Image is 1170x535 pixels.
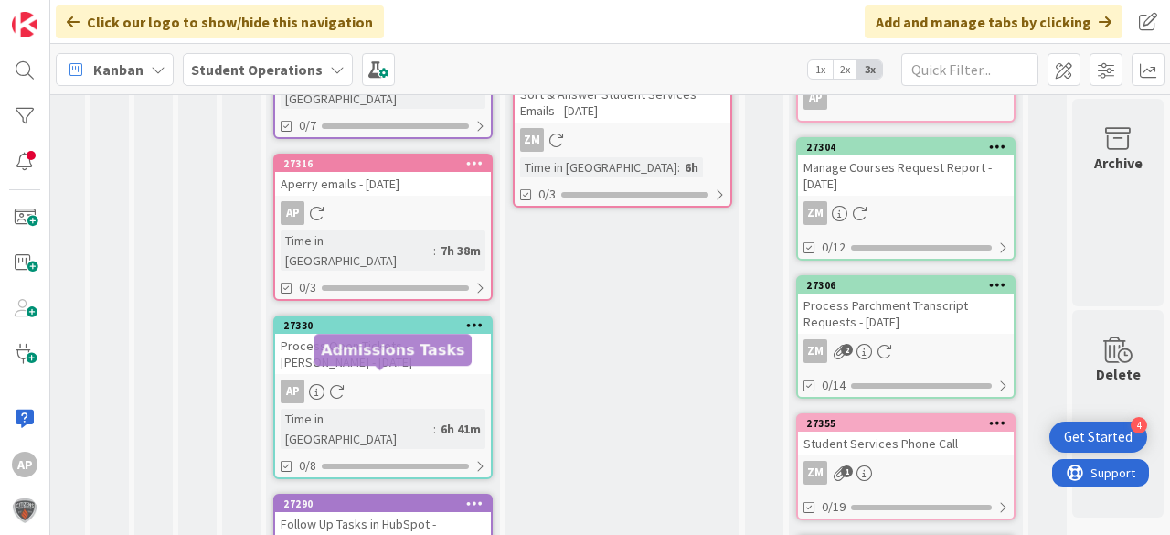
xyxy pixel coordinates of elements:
[436,419,485,439] div: 6h 41m
[283,498,491,510] div: 27290
[803,201,827,225] div: ZM
[273,154,493,301] a: 27316Aperry emails - [DATE]APTime in [GEOGRAPHIC_DATA]:7h 38m0/3
[822,238,846,257] span: 0/12
[798,139,1014,196] div: 27304Manage Courses Request Report - [DATE]
[433,241,436,261] span: :
[275,172,491,196] div: Aperry emails - [DATE]
[275,334,491,374] div: Process Open Tickets - [PERSON_NAME] - [DATE]
[1094,152,1143,174] div: Archive
[857,60,882,79] span: 3x
[798,339,1014,363] div: ZM
[796,413,1016,520] a: 27355Student Services Phone CallZM0/19
[275,496,491,512] div: 27290
[1064,428,1133,446] div: Get Started
[796,275,1016,399] a: 27306Process Parchment Transcript Requests - [DATE]ZM0/14
[283,157,491,170] div: 27316
[12,452,37,477] div: AP
[806,141,1014,154] div: 27304
[436,241,485,261] div: 7h 38m
[798,415,1014,455] div: 27355Student Services Phone Call
[798,415,1014,432] div: 27355
[275,380,491,403] div: AP
[798,155,1014,196] div: Manage Courses Request Report - [DATE]
[680,157,703,177] div: 6h
[798,139,1014,155] div: 27304
[299,278,316,297] span: 0/3
[299,456,316,476] span: 0/8
[1049,422,1147,453] div: Open Get Started checklist, remaining modules: 4
[822,376,846,395] span: 0/14
[798,432,1014,455] div: Student Services Phone Call
[901,53,1038,86] input: Quick Filter...
[321,341,464,358] h5: Admissions Tasks
[798,277,1014,334] div: 27306Process Parchment Transcript Requests - [DATE]
[281,230,433,271] div: Time in [GEOGRAPHIC_DATA]
[803,461,827,485] div: ZM
[798,294,1014,334] div: Process Parchment Transcript Requests - [DATE]
[12,498,37,523] img: avatar
[12,12,37,37] img: Visit kanbanzone.com
[841,465,853,477] span: 1
[281,409,433,449] div: Time in [GEOGRAPHIC_DATA]
[299,116,316,135] span: 0/7
[677,157,680,177] span: :
[798,201,1014,225] div: ZM
[808,60,833,79] span: 1x
[275,201,491,225] div: AP
[56,5,384,38] div: Click our logo to show/hide this navigation
[513,64,732,208] a: Sort & Answer Student Services Emails - [DATE]ZMTime in [GEOGRAPHIC_DATA]:6h0/3
[281,201,304,225] div: AP
[796,137,1016,261] a: 27304Manage Courses Request Report - [DATE]ZM0/12
[806,417,1014,430] div: 27355
[191,60,323,79] b: Student Operations
[281,380,304,403] div: AP
[433,419,436,439] span: :
[520,157,677,177] div: Time in [GEOGRAPHIC_DATA]
[515,128,730,152] div: ZM
[38,3,83,25] span: Support
[841,344,853,356] span: 2
[865,5,1122,38] div: Add and manage tabs by clicking
[275,155,491,196] div: 27316Aperry emails - [DATE]
[275,155,491,172] div: 27316
[515,82,730,123] div: Sort & Answer Student Services Emails - [DATE]
[275,317,491,374] div: 27330Process Open Tickets - [PERSON_NAME] - [DATE]
[798,277,1014,294] div: 27306
[275,317,491,334] div: 27330
[520,128,544,152] div: ZM
[538,185,556,204] span: 0/3
[93,59,144,80] span: Kanban
[798,461,1014,485] div: ZM
[833,60,857,79] span: 2x
[822,498,846,517] span: 0/19
[803,86,827,110] div: AP
[806,279,1014,292] div: 27306
[798,86,1014,110] div: AP
[1131,417,1147,433] div: 4
[283,319,491,332] div: 27330
[803,339,827,363] div: ZM
[1096,363,1141,385] div: Delete
[273,316,493,479] a: 27330Process Open Tickets - [PERSON_NAME] - [DATE]APTime in [GEOGRAPHIC_DATA]:6h 41m0/8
